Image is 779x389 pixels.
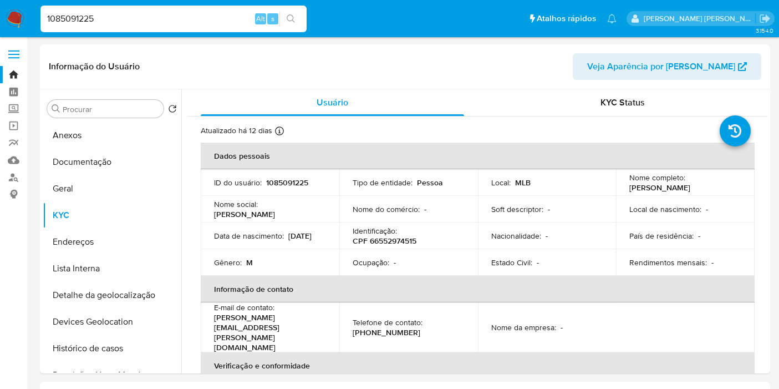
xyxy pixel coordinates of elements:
button: Anexos [43,122,181,149]
p: Nacionalidade : [491,231,541,241]
p: Gênero : [214,257,242,267]
button: Lista Interna [43,255,181,282]
p: Nome da empresa : [491,322,556,332]
p: [PHONE_NUMBER] [353,327,420,337]
p: Nome do comércio : [353,204,420,214]
p: [PERSON_NAME] [629,183,690,193]
span: KYC Status [600,96,645,109]
p: - [537,257,539,267]
span: s [271,13,274,24]
a: Notificações [607,14,617,23]
p: Nome social : [214,199,258,209]
input: Procurar [63,104,159,114]
input: Pesquise usuários ou casos... [40,12,307,26]
h1: Informação do Usuário [49,61,140,72]
button: Devices Geolocation [43,309,181,335]
a: Sair [759,13,771,24]
p: - [698,231,700,241]
p: Data de nascimento : [214,231,284,241]
p: M [246,257,253,267]
button: Procurar [52,104,60,113]
button: Retornar ao pedido padrão [168,104,177,117]
p: Tipo de entidade : [353,178,413,188]
button: Geral [43,175,181,202]
th: Informação de contato [201,276,755,302]
p: Estado Civil : [491,257,532,267]
p: ID do usuário : [214,178,262,188]
p: - [546,231,548,241]
p: [DATE] [288,231,312,241]
button: Veja Aparência por [PERSON_NAME] [573,53,761,80]
p: Rendimentos mensais : [629,257,707,267]
button: Histórico de casos [43,335,181,362]
button: Detalhe da geolocalização [43,282,181,309]
p: - [394,257,396,267]
p: - [711,257,714,267]
p: MLB [515,178,531,188]
p: 1085091225 [266,178,308,188]
p: Nome completo : [629,173,685,183]
button: Endereços [43,229,181,255]
button: search-icon [279,11,302,27]
span: Usuário [317,96,348,109]
p: Local : [491,178,511,188]
button: Documentação [43,149,181,175]
p: Pessoa [417,178,443,188]
button: Restrições Novo Mundo [43,362,181,388]
p: Identificação : [353,226,397,236]
span: Atalhos rápidos [537,13,596,24]
span: Veja Aparência por [PERSON_NAME] [587,53,735,80]
p: Local de nascimento : [629,204,701,214]
th: Verificação e conformidade [201,352,755,379]
p: Telefone de contato : [353,317,422,327]
p: - [706,204,708,214]
p: - [424,204,426,214]
p: Atualizado há 12 dias [201,125,272,136]
p: - [548,204,550,214]
p: leticia.merlin@mercadolivre.com [644,13,756,24]
p: [PERSON_NAME] [214,209,275,219]
p: - [561,322,563,332]
span: Alt [256,13,265,24]
th: Dados pessoais [201,143,755,169]
p: E-mail de contato : [214,302,274,312]
p: País de residência : [629,231,694,241]
p: Soft descriptor : [491,204,543,214]
p: Ocupação : [353,257,389,267]
button: KYC [43,202,181,229]
p: CPF 66552974515 [353,236,416,246]
p: [PERSON_NAME][EMAIL_ADDRESS][PERSON_NAME][DOMAIN_NAME] [214,312,322,352]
